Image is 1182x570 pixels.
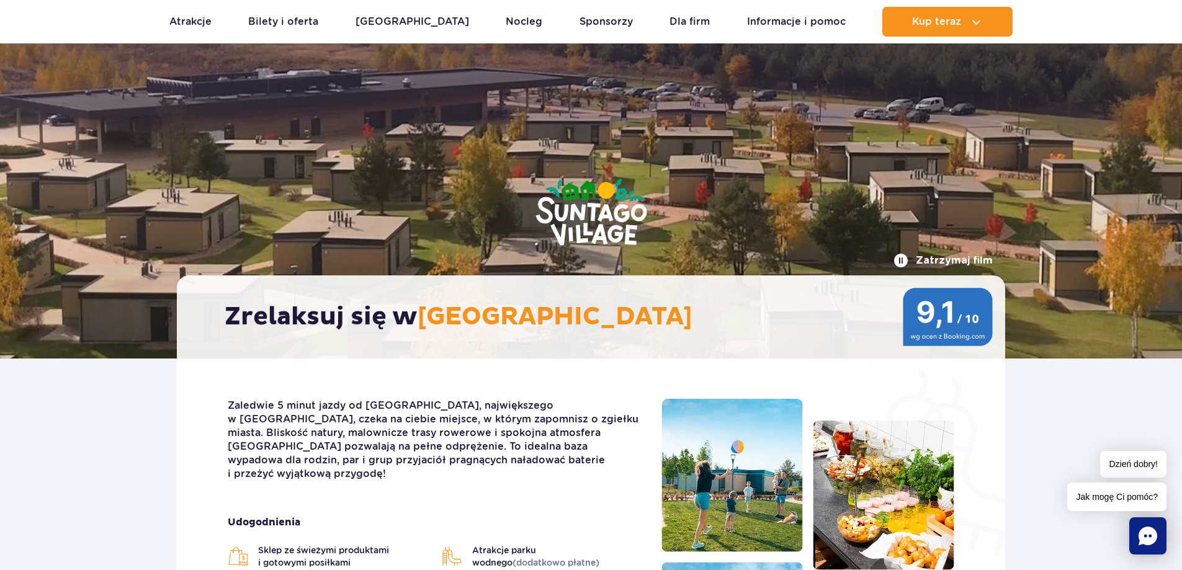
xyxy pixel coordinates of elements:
[893,253,993,268] button: Zatrzymaj film
[903,288,993,346] img: 9,1/10 wg ocen z Booking.com
[882,7,1013,37] button: Kup teraz
[1129,517,1166,554] div: Chat
[258,544,429,569] span: Sklep ze świeżymi produktami i gotowymi posiłkami
[506,7,542,37] a: Nocleg
[486,130,697,296] img: Suntago Village
[228,515,643,529] strong: Udogodnienia
[912,16,961,27] span: Kup teraz
[228,399,643,481] p: Zaledwie 5 minut jazdy od [GEOGRAPHIC_DATA], największego w [GEOGRAPHIC_DATA], czeka na ciebie mi...
[1067,483,1166,511] span: Jak mogę Ci pomóc?
[669,7,710,37] a: Dla firm
[580,7,633,37] a: Sponsorzy
[472,544,643,569] span: Atrakcje parku wodnego
[747,7,846,37] a: Informacje i pomoc
[225,301,970,332] h2: Zrelaksuj się w
[418,301,692,332] span: [GEOGRAPHIC_DATA]
[356,7,469,37] a: [GEOGRAPHIC_DATA]
[1100,451,1166,478] span: Dzień dobry!
[513,558,599,568] span: (dodatkowo płatne)
[248,7,318,37] a: Bilety i oferta
[169,7,212,37] a: Atrakcje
